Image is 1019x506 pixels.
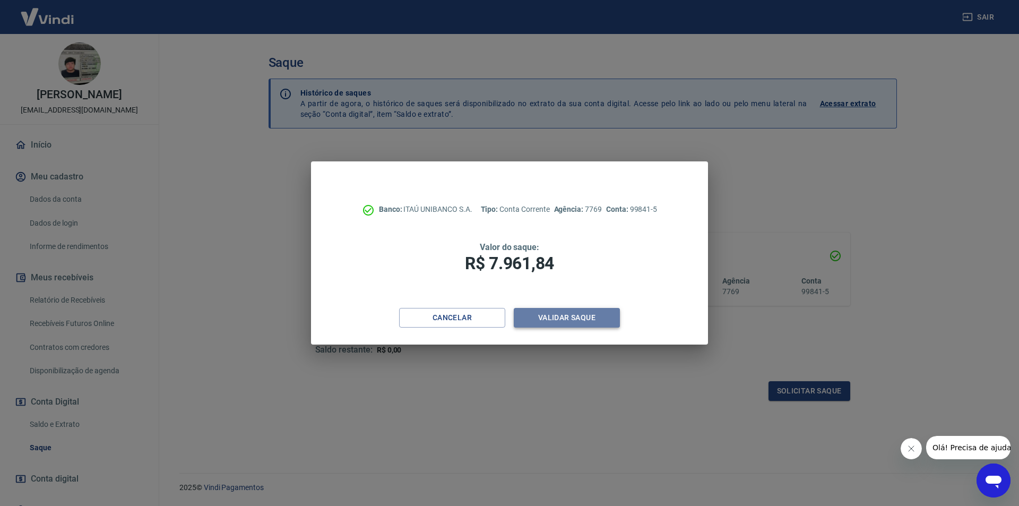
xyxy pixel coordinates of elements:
[554,205,585,213] span: Agência:
[554,204,602,215] p: 7769
[514,308,620,328] button: Validar saque
[6,7,89,16] span: Olá! Precisa de ajuda?
[481,205,500,213] span: Tipo:
[379,205,404,213] span: Banco:
[465,253,554,273] span: R$ 7.961,84
[480,242,539,252] span: Valor do saque:
[901,438,922,459] iframe: Fechar mensagem
[977,464,1011,498] iframe: Botão para abrir a janela de mensagens
[606,204,657,215] p: 99841-5
[926,436,1011,459] iframe: Mensagem da empresa
[399,308,505,328] button: Cancelar
[481,204,550,215] p: Conta Corrente
[606,205,630,213] span: Conta:
[379,204,472,215] p: ITAÚ UNIBANCO S.A.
